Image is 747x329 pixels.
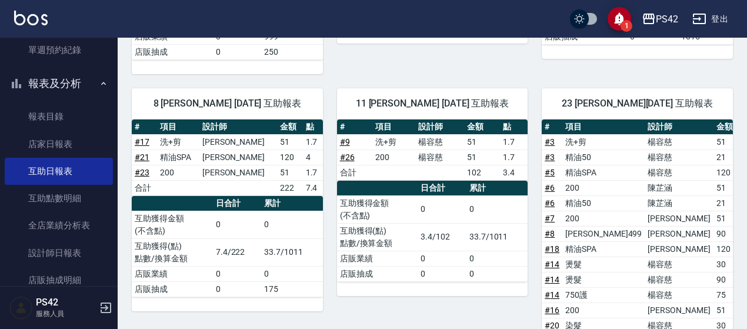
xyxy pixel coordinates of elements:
td: 51 [464,134,500,149]
a: 店家日報表 [5,131,113,158]
table: a dense table [337,181,528,282]
td: [PERSON_NAME]499 [562,226,645,241]
td: 店販業績 [132,266,213,281]
td: 0 [418,251,466,266]
th: 設計師 [645,119,713,135]
th: 項目 [562,119,645,135]
th: 累計 [261,196,322,211]
table: a dense table [132,196,323,297]
table: a dense table [132,119,323,196]
td: 楊容慈 [645,149,713,165]
td: [PERSON_NAME] [645,241,713,257]
td: 互助獲得(點) 點數/換算金額 [132,238,213,266]
td: 精油SPA [562,241,645,257]
a: 設計師日報表 [5,240,113,267]
td: 0 [213,266,261,281]
th: # [132,119,157,135]
td: 33.7/1011 [261,238,322,266]
a: #3 [545,137,555,147]
td: 90 [713,226,738,241]
td: 合計 [132,180,157,195]
a: #23 [135,168,149,177]
div: PS42 [656,12,678,26]
td: 1.7 [303,134,323,149]
td: 0 [466,251,528,266]
a: #21 [135,152,149,162]
td: 21 [713,149,738,165]
td: 互助獲得金額 (不含點) [337,195,418,223]
th: 項目 [372,119,415,135]
td: 90 [713,272,738,287]
th: 累計 [466,181,528,196]
td: 51 [277,165,302,180]
h5: PS42 [36,297,96,308]
td: 0 [213,281,261,297]
img: Person [9,296,33,320]
td: [PERSON_NAME] [645,211,713,226]
td: 1.7 [303,165,323,180]
td: 3.4 [500,165,528,180]
td: 洗+剪 [157,134,199,149]
img: Logo [14,11,48,25]
th: 設計師 [199,119,278,135]
td: 店販業績 [337,251,418,266]
td: 200 [562,211,645,226]
td: 燙髮 [562,257,645,272]
td: [PERSON_NAME] [645,303,713,318]
th: 金額 [464,119,500,135]
th: 日合計 [418,181,466,196]
a: #3 [545,152,555,162]
td: 精油SPA [157,149,199,165]
td: 0 [261,266,322,281]
td: [PERSON_NAME] [199,134,278,149]
p: 服務人員 [36,308,96,319]
td: 7.4 [303,180,323,195]
th: 金額 [713,119,738,135]
th: 項目 [157,119,199,135]
td: 102 [464,165,500,180]
td: 0 [466,266,528,281]
td: 75 [713,287,738,303]
td: 51 [713,134,738,149]
a: #14 [545,260,559,269]
span: 8 [PERSON_NAME] [DATE] 互助報表 [146,98,309,109]
a: #14 [545,290,559,300]
td: 合計 [337,165,373,180]
td: 0 [213,44,261,59]
td: 0 [466,195,528,223]
a: #6 [545,183,555,192]
td: 200 [157,165,199,180]
td: 120 [713,165,738,180]
td: 30 [713,257,738,272]
td: 250 [261,44,322,59]
a: #5 [545,168,555,177]
td: 4 [303,149,323,165]
button: 登出 [688,8,733,30]
a: 單週預約紀錄 [5,36,113,64]
td: 互助獲得金額 (不含點) [132,211,213,238]
th: 金額 [277,119,302,135]
td: 陳芷涵 [645,195,713,211]
td: 楊容慈 [415,134,464,149]
td: 0 [261,211,322,238]
a: #9 [340,137,350,147]
td: 楊容慈 [415,149,464,165]
td: 120 [277,149,302,165]
td: 175 [261,281,322,297]
table: a dense table [337,119,528,181]
th: # [337,119,373,135]
a: #6 [545,198,555,208]
td: [PERSON_NAME] [645,226,713,241]
td: 洗+剪 [562,134,645,149]
td: 精油SPA [562,165,645,180]
td: 51 [713,211,738,226]
td: 222 [277,180,302,195]
td: 51 [277,134,302,149]
button: save [608,7,631,31]
td: 店販抽成 [132,281,213,297]
button: PS42 [637,7,683,31]
td: 燙髮 [562,272,645,287]
td: [PERSON_NAME] [199,149,278,165]
td: 200 [562,180,645,195]
td: 楊容慈 [645,165,713,180]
